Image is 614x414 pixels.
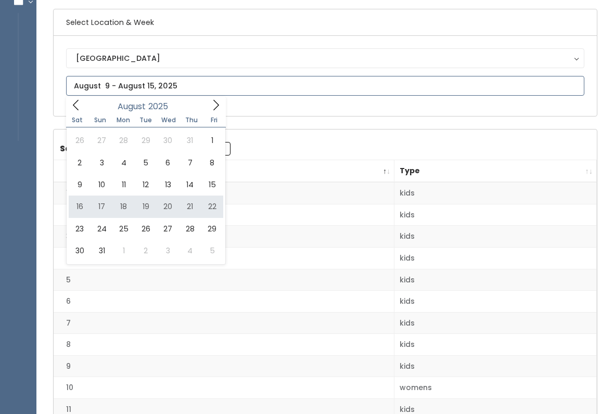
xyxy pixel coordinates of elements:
span: September 1, 2025 [113,240,135,262]
td: 1 [54,182,394,204]
span: July 27, 2025 [91,130,112,151]
td: kids [394,204,597,226]
span: July 30, 2025 [157,130,179,151]
td: 8 [54,334,394,356]
span: September 2, 2025 [135,240,157,262]
span: Wed [157,117,180,123]
span: August 13, 2025 [157,174,179,196]
span: September 5, 2025 [201,240,223,262]
td: kids [394,312,597,334]
span: August 11, 2025 [113,174,135,196]
td: 7 [54,312,394,334]
span: August 10, 2025 [91,174,112,196]
span: August 22, 2025 [201,196,223,217]
td: kids [394,182,597,204]
span: August 9, 2025 [69,174,91,196]
span: August 12, 2025 [135,174,157,196]
span: July 28, 2025 [113,130,135,151]
td: 3 [54,226,394,248]
h6: Select Location & Week [54,9,597,36]
span: August 24, 2025 [91,218,112,240]
span: August 25, 2025 [113,218,135,240]
span: August 15, 2025 [201,174,223,196]
span: August 29, 2025 [201,218,223,240]
span: Fri [203,117,226,123]
span: August 7, 2025 [179,152,201,174]
td: 2 [54,204,394,226]
span: Mon [112,117,135,123]
button: [GEOGRAPHIC_DATA] [66,48,584,68]
td: womens [394,377,597,399]
label: Search: [60,142,231,156]
td: 6 [54,291,394,313]
span: August 17, 2025 [91,196,112,217]
span: August 6, 2025 [157,152,179,174]
span: Sat [66,117,89,123]
span: August 16, 2025 [69,196,91,217]
span: August 27, 2025 [157,218,179,240]
span: July 31, 2025 [179,130,201,151]
span: July 26, 2025 [69,130,91,151]
span: August 31, 2025 [91,240,112,262]
th: Type: activate to sort column ascending [394,160,597,183]
span: August 28, 2025 [179,218,201,240]
span: September 4, 2025 [179,240,201,262]
div: [GEOGRAPHIC_DATA] [76,53,574,64]
span: August 5, 2025 [135,152,157,174]
input: Year [146,100,177,113]
span: August 18, 2025 [113,196,135,217]
td: kids [394,248,597,269]
span: September 3, 2025 [157,240,179,262]
td: 5 [54,269,394,291]
span: August 1, 2025 [201,130,223,151]
span: Tue [134,117,157,123]
span: August 30, 2025 [69,240,91,262]
span: August 2, 2025 [69,152,91,174]
td: 4 [54,248,394,269]
span: August 26, 2025 [135,218,157,240]
td: 10 [54,377,394,399]
td: kids [394,226,597,248]
span: Sun [89,117,112,123]
span: Thu [180,117,203,123]
input: August 9 - August 15, 2025 [66,76,584,96]
td: kids [394,291,597,313]
td: kids [394,269,597,291]
td: kids [394,334,597,356]
td: 9 [54,355,394,377]
span: August 21, 2025 [179,196,201,217]
td: kids [394,355,597,377]
span: August 4, 2025 [113,152,135,174]
span: August 3, 2025 [91,152,112,174]
span: August 14, 2025 [179,174,201,196]
span: August 20, 2025 [157,196,179,217]
span: August [118,102,146,111]
span: July 29, 2025 [135,130,157,151]
span: August 19, 2025 [135,196,157,217]
span: August 23, 2025 [69,218,91,240]
th: Booth Number: activate to sort column descending [54,160,394,183]
span: August 8, 2025 [201,152,223,174]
